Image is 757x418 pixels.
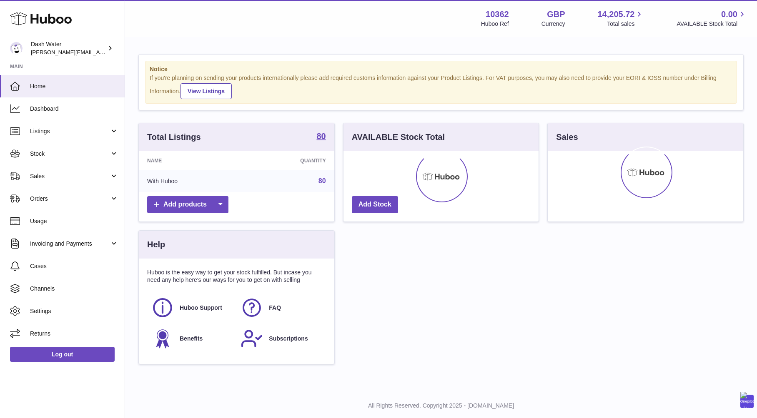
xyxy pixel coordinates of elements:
[486,9,509,20] strong: 10362
[677,20,747,28] span: AVAILABLE Stock Total
[30,262,118,270] span: Cases
[150,65,732,73] strong: Notice
[30,150,110,158] span: Stock
[30,82,118,90] span: Home
[31,49,167,55] span: [PERSON_NAME][EMAIL_ADDRESS][DOMAIN_NAME]
[316,132,326,142] a: 80
[541,20,565,28] div: Currency
[30,105,118,113] span: Dashboard
[132,402,750,410] p: All Rights Reserved. Copyright 2025 - [DOMAIN_NAME]
[607,20,644,28] span: Total sales
[10,347,115,362] a: Log out
[147,196,228,213] a: Add products
[151,296,232,319] a: Huboo Support
[147,132,201,143] h3: Total Listings
[151,327,232,350] a: Benefits
[316,132,326,140] strong: 80
[241,296,321,319] a: FAQ
[30,240,110,248] span: Invoicing and Payments
[180,335,203,343] span: Benefits
[721,9,737,20] span: 0.00
[30,330,118,338] span: Returns
[147,269,326,284] p: Huboo is the easy way to get your stock fulfilled. But incase you need any help here's our ways f...
[481,20,509,28] div: Huboo Ref
[269,304,281,312] span: FAQ
[30,172,110,180] span: Sales
[180,304,222,312] span: Huboo Support
[597,9,634,20] span: 14,205.72
[597,9,644,28] a: 14,205.72 Total sales
[677,9,747,28] a: 0.00 AVAILABLE Stock Total
[318,177,326,184] a: 80
[352,132,445,143] h3: AVAILABLE Stock Total
[147,239,165,250] h3: Help
[139,151,242,170] th: Name
[180,83,232,99] a: View Listings
[30,127,110,135] span: Listings
[241,327,321,350] a: Subscriptions
[269,335,308,343] span: Subscriptions
[556,132,578,143] h3: Sales
[139,170,242,192] td: With Huboo
[10,42,23,55] img: james@dash-water.com
[30,217,118,225] span: Usage
[30,195,110,203] span: Orders
[352,196,398,213] a: Add Stock
[30,285,118,293] span: Channels
[31,40,106,56] div: Dash Water
[242,151,334,170] th: Quantity
[150,74,732,99] div: If you're planning on sending your products internationally please add required customs informati...
[547,9,565,20] strong: GBP
[30,307,118,315] span: Settings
